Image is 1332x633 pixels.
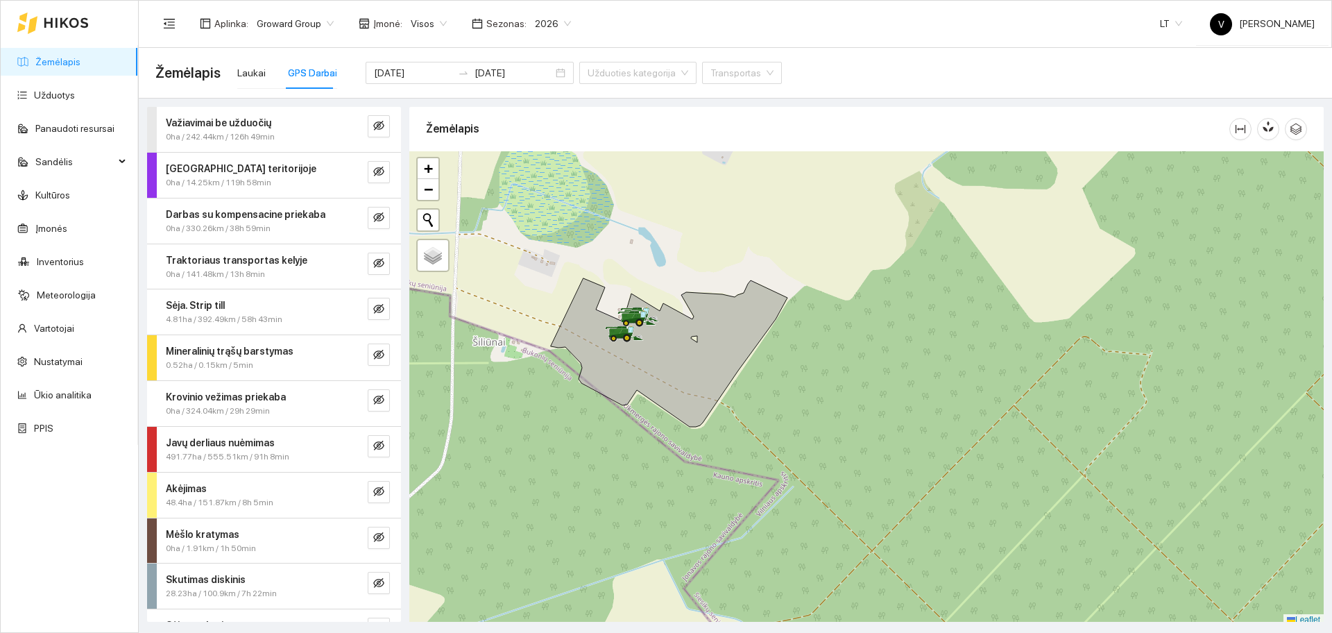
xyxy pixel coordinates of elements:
span: eye-invisible [373,577,384,591]
a: Nustatymai [34,356,83,367]
span: eye-invisible [373,212,384,225]
span: 48.4ha / 151.87km / 8h 5min [166,496,273,509]
button: eye-invisible [368,344,390,366]
span: Žemėlapis [155,62,221,84]
a: Įmonės [35,223,67,234]
strong: Sėja. Strip till [166,300,225,311]
strong: Javų derliaus nuėmimas [166,437,275,448]
strong: Sėja su skutimu [166,620,237,631]
span: V [1218,13,1224,35]
span: − [424,180,433,198]
span: 0ha / 141.48km / 13h 8min [166,268,265,281]
span: menu-fold [163,17,176,30]
div: Laukai [237,65,266,81]
span: [PERSON_NAME] [1210,18,1315,29]
strong: Traktoriaus transportas kelyje [166,255,307,266]
div: Traktoriaus transportas kelyje0ha / 141.48km / 13h 8mineye-invisible [147,244,401,289]
span: swap-right [458,67,469,78]
span: to [458,67,469,78]
span: layout [200,18,211,29]
a: Kultūros [35,189,70,201]
span: 0ha / 1.91km / 1h 50min [166,542,256,555]
span: 491.77ha / 555.51km / 91h 8min [166,450,289,464]
span: eye-invisible [373,349,384,362]
button: eye-invisible [368,298,390,320]
input: Pabaigos data [475,65,553,81]
button: eye-invisible [368,389,390,412]
span: 28.23ha / 100.9km / 7h 22min [166,587,277,600]
strong: Skutimas diskinis [166,574,246,585]
a: PPIS [34,423,53,434]
span: 4.81ha / 392.49km / 58h 43min [166,313,282,326]
span: LT [1160,13,1182,34]
span: eye-invisible [373,532,384,545]
span: eye-invisible [373,486,384,499]
button: eye-invisible [368,207,390,229]
a: Panaudoti resursai [35,123,114,134]
span: 0ha / 324.04km / 29h 29min [166,405,270,418]
span: column-width [1230,124,1251,135]
span: eye-invisible [373,166,384,179]
button: eye-invisible [368,253,390,275]
div: Sėja. Strip till4.81ha / 392.49km / 58h 43mineye-invisible [147,289,401,335]
div: Javų derliaus nuėmimas491.77ha / 555.51km / 91h 8mineye-invisible [147,427,401,472]
a: Meteorologija [37,289,96,301]
div: Žemėlapis [426,109,1229,149]
button: eye-invisible [368,572,390,594]
span: Groward Group [257,13,334,34]
a: Zoom out [418,179,438,200]
input: Pradžios data [374,65,452,81]
span: eye-invisible [373,394,384,407]
button: column-width [1229,118,1252,140]
a: Inventorius [37,256,84,267]
span: Sezonas : [486,16,527,31]
span: 0ha / 330.26km / 38h 59min [166,222,271,235]
button: Initiate a new search [418,210,438,230]
a: Vartotojai [34,323,74,334]
span: 0.52ha / 0.15km / 5min [166,359,253,372]
button: eye-invisible [368,161,390,183]
div: [GEOGRAPHIC_DATA] teritorijoje0ha / 14.25km / 119h 58mineye-invisible [147,153,401,198]
a: Žemėlapis [35,56,80,67]
a: Užduotys [34,90,75,101]
strong: Mineralinių trąšų barstymas [166,346,293,357]
div: GPS Darbai [288,65,337,81]
strong: Važiavimai be užduočių [166,117,271,128]
strong: Darbas su kompensacine priekaba [166,209,325,220]
span: calendar [472,18,483,29]
div: Mineralinių trąšų barstymas0.52ha / 0.15km / 5mineye-invisible [147,335,401,380]
button: eye-invisible [368,115,390,137]
a: Ūkio analitika [34,389,92,400]
span: shop [359,18,370,29]
span: + [424,160,433,177]
div: Akėjimas48.4ha / 151.87km / 8h 5mineye-invisible [147,473,401,518]
span: Visos [411,13,447,34]
button: eye-invisible [368,481,390,503]
strong: Akėjimas [166,483,207,494]
span: eye-invisible [373,440,384,453]
span: eye-invisible [373,303,384,316]
span: Įmonė : [373,16,402,31]
span: 0ha / 14.25km / 119h 58min [166,176,271,189]
strong: [GEOGRAPHIC_DATA] teritorijoje [166,163,316,174]
span: eye-invisible [373,258,384,271]
a: Leaflet [1287,615,1320,625]
span: Aplinka : [214,16,248,31]
div: Važiavimai be užduočių0ha / 242.44km / 126h 49mineye-invisible [147,107,401,152]
strong: Mėšlo kratymas [166,529,239,540]
strong: Krovinio vežimas priekaba [166,391,286,403]
div: Skutimas diskinis28.23ha / 100.9km / 7h 22mineye-invisible [147,564,401,609]
span: 0ha / 242.44km / 126h 49min [166,130,275,144]
div: Krovinio vežimas priekaba0ha / 324.04km / 29h 29mineye-invisible [147,381,401,426]
button: eye-invisible [368,527,390,549]
span: Sandėlis [35,148,114,176]
span: 2026 [535,13,571,34]
span: eye-invisible [373,120,384,133]
a: Layers [418,240,448,271]
button: eye-invisible [368,435,390,457]
div: Mėšlo kratymas0ha / 1.91km / 1h 50mineye-invisible [147,518,401,564]
button: menu-fold [155,10,183,37]
div: Darbas su kompensacine priekaba0ha / 330.26km / 38h 59mineye-invisible [147,199,401,244]
a: Zoom in [418,158,438,179]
